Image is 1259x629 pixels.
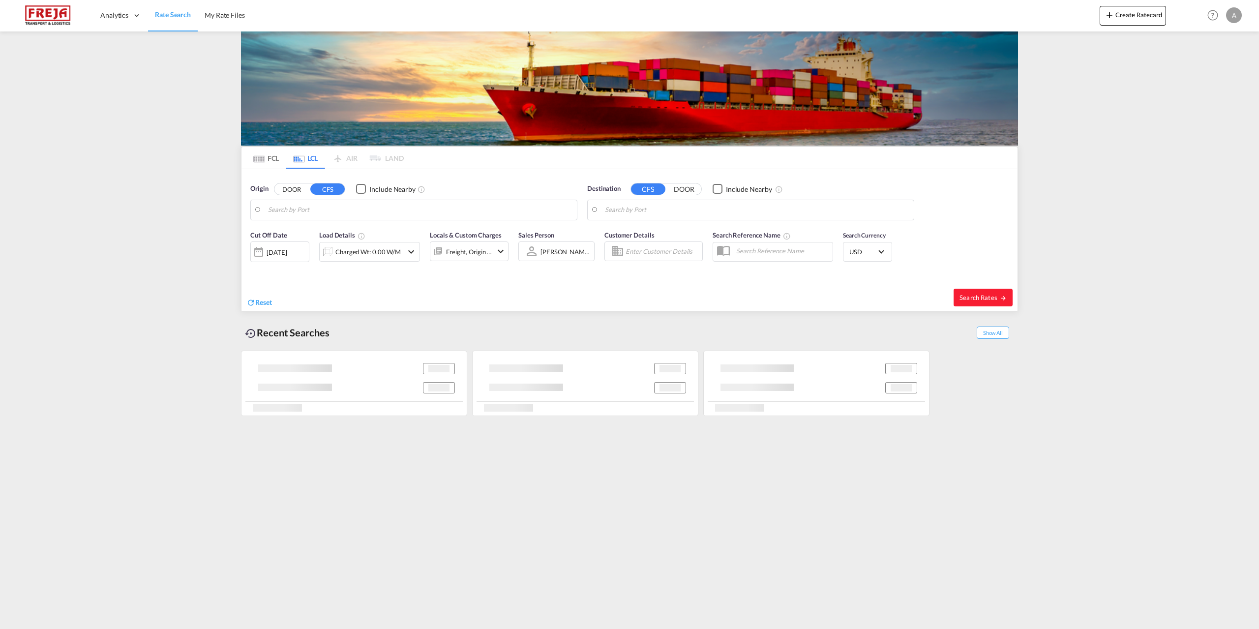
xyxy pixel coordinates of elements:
div: Charged Wt: 0.00 W/M [335,245,401,259]
input: Search by Port [605,203,909,217]
md-icon: Unchecked: Ignores neighbouring ports when fetching rates.Checked : Includes neighbouring ports w... [418,185,425,193]
span: Rate Search [155,10,191,19]
span: Show All [977,327,1009,339]
button: CFS [631,183,665,195]
span: Analytics [100,10,128,20]
button: DOOR [667,183,701,195]
input: Search by Port [268,203,572,217]
span: Customer Details [604,231,654,239]
md-icon: icon-backup-restore [245,328,257,339]
button: CFS [310,183,345,195]
div: Recent Searches [241,322,333,344]
span: Cut Off Date [250,231,287,239]
div: A [1226,7,1242,23]
div: Help [1204,7,1226,25]
button: Search Ratesicon-arrow-right [954,289,1013,306]
span: USD [849,247,877,256]
div: Include Nearby [726,184,772,194]
input: Enter Customer Details [626,244,699,259]
md-icon: Chargeable Weight [358,232,365,240]
div: icon-refreshReset [246,298,272,308]
md-tab-item: LCL [286,147,325,169]
md-icon: Unchecked: Ignores neighbouring ports when fetching rates.Checked : Includes neighbouring ports w... [775,185,783,193]
span: Destination [587,184,621,194]
md-checkbox: Checkbox No Ink [713,184,772,194]
div: Freight Origin Destination [446,245,492,259]
md-tab-item: FCL [246,147,286,169]
span: Reset [255,298,272,306]
span: Load Details [319,231,365,239]
div: Include Nearby [369,184,416,194]
md-icon: icon-arrow-right [1000,295,1007,301]
md-icon: icon-chevron-down [405,246,417,258]
md-select: Sales Person: Anne Steensen Blicher [540,244,592,259]
span: My Rate Files [205,11,245,19]
input: Search Reference Name [731,243,833,258]
md-select: Select Currency: $ USDUnited States Dollar [848,244,887,259]
md-icon: icon-plus 400-fg [1104,9,1115,21]
md-icon: Your search will be saved by the below given name [783,232,791,240]
md-checkbox: Checkbox No Ink [356,184,416,194]
button: DOOR [274,183,309,195]
span: Search Reference Name [713,231,791,239]
span: Origin [250,184,268,194]
span: Sales Person [518,231,554,239]
md-icon: icon-refresh [246,298,255,307]
md-datepicker: Select [250,261,258,274]
div: [DATE] [250,241,309,262]
span: Search Currency [843,232,886,239]
span: Locals & Custom Charges [430,231,502,239]
div: [PERSON_NAME] [PERSON_NAME] [540,248,642,256]
img: 586607c025bf11f083711d99603023e7.png [15,4,81,27]
span: Help [1204,7,1221,24]
div: Charged Wt: 0.00 W/Micon-chevron-down [319,242,420,262]
button: icon-plus 400-fgCreate Ratecard [1100,6,1166,26]
md-icon: icon-chevron-down [495,245,507,257]
md-pagination-wrapper: Use the left and right arrow keys to navigate between tabs [246,147,404,169]
div: Origin DOOR CFS Checkbox No InkUnchecked: Ignores neighbouring ports when fetching rates.Checked ... [241,169,1018,311]
div: [DATE] [267,248,287,257]
div: Freight Origin Destinationicon-chevron-down [430,241,509,261]
span: Search Rates [959,294,1007,301]
img: LCL+%26+FCL+BACKGROUND.png [241,31,1018,146]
